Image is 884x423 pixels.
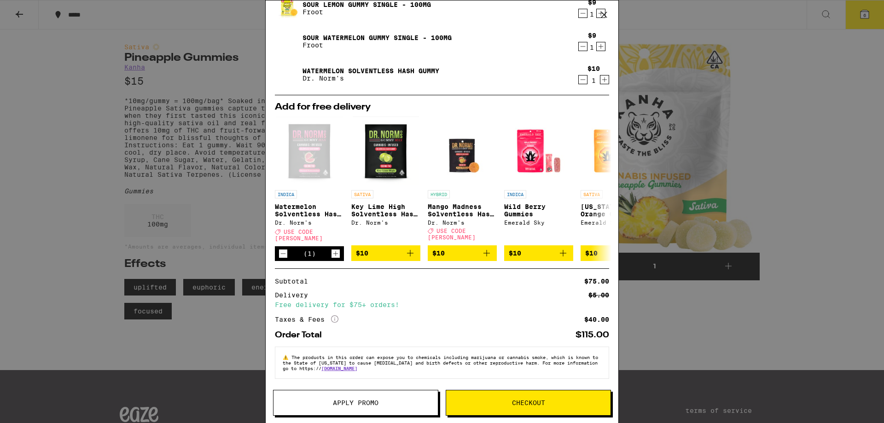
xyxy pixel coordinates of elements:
[432,249,445,257] span: $10
[584,278,609,284] div: $75.00
[578,9,587,18] button: Decrement
[596,42,605,51] button: Increment
[581,116,650,245] a: Open page for California Orange Gummies from Emerald Sky
[587,77,600,84] div: 1
[333,400,378,406] span: Apply Promo
[302,41,452,49] p: Froot
[279,249,288,258] button: Decrement
[600,75,609,84] button: Increment
[351,116,420,245] a: Open page for Key Lime High Solventless Hash Gummy from Dr. Norm's
[303,250,316,257] div: (1)
[588,11,596,18] div: 1
[428,190,450,198] p: HYBRID
[351,190,373,198] p: SATIVA
[588,32,596,39] div: $9
[587,65,600,72] div: $10
[302,75,439,82] p: Dr. Norm's
[585,249,598,257] span: $10
[275,203,344,218] p: Watermelon Solventless Hash Gummy
[504,116,573,245] a: Open page for Wild Berry Gummies from Emerald Sky
[512,400,545,406] span: Checkout
[356,249,368,257] span: $10
[302,67,439,75] a: Watermelon Solventless Hash Gummy
[275,229,323,241] span: USE CODE [PERSON_NAME]
[273,390,438,416] button: Apply Promo
[504,220,573,226] div: Emerald Sky
[6,6,66,14] span: Hi. Need any help?
[351,245,420,261] button: Add to bag
[302,34,452,41] a: Sour Watermelon Gummy Single - 100mg
[331,249,340,258] button: Increment
[581,190,603,198] p: SATIVA
[275,62,301,87] img: Watermelon Solventless Hash Gummy
[275,292,314,298] div: Delivery
[578,42,587,51] button: Decrement
[578,75,587,84] button: Decrement
[428,116,497,245] a: Open page for Mango Madness Solventless Hash Gummy from Dr. Norm's
[275,103,609,112] h2: Add for free delivery
[581,220,650,226] div: Emerald Sky
[353,116,419,185] img: Dr. Norm's - Key Lime High Solventless Hash Gummy
[504,245,573,261] button: Add to bag
[504,116,573,185] img: Emerald Sky - Wild Berry Gummies
[275,301,609,308] div: Free delivery for $75+ orders!
[283,354,598,371] span: The products in this order can expose you to chemicals including marijuana or cannabis smoke, whi...
[275,220,344,226] div: Dr. Norm's
[428,203,497,218] p: Mango Madness Solventless Hash Gummy
[275,315,338,324] div: Taxes & Fees
[428,220,497,226] div: Dr. Norm's
[428,116,497,185] img: Dr. Norm's - Mango Madness Solventless Hash Gummy
[283,354,291,360] span: ⚠️
[428,228,476,240] span: USE CODE [PERSON_NAME]
[584,316,609,323] div: $40.00
[275,278,314,284] div: Subtotal
[576,331,609,339] div: $115.00
[302,1,431,8] a: Sour Lemon Gummy Single - 100mg
[351,203,420,218] p: Key Lime High Solventless Hash Gummy
[275,116,344,246] a: Open page for Watermelon Solventless Hash Gummy from Dr. Norm's
[588,292,609,298] div: $5.00
[581,116,650,185] img: Emerald Sky - California Orange Gummies
[509,249,521,257] span: $10
[428,245,497,261] button: Add to bag
[581,245,650,261] button: Add to bag
[588,44,596,51] div: 1
[581,203,650,218] p: [US_STATE] Orange Gummies
[446,390,611,416] button: Checkout
[275,331,328,339] div: Order Total
[504,203,573,218] p: Wild Berry Gummies
[321,365,357,371] a: [DOMAIN_NAME]
[302,8,431,16] p: Froot
[504,190,526,198] p: INDICA
[351,220,420,226] div: Dr. Norm's
[275,29,301,54] img: Sour Watermelon Gummy Single - 100mg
